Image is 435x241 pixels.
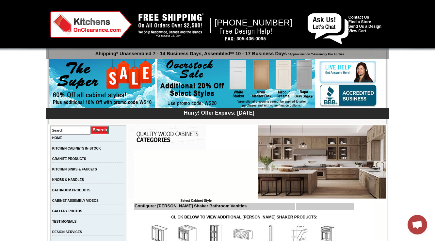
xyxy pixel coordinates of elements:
a: KNOBS & HANDLES [52,178,84,182]
img: Hazelwood Shaker [258,125,386,199]
img: Kitchens on Clearance Logo [50,11,132,38]
iframe: Browser incompatible [134,150,258,199]
a: DESIGN SERVICES [52,230,82,234]
a: TESTIMONIALS [52,220,76,223]
span: [PHONE_NUMBER] [215,18,293,27]
a: KITCHEN SINKS & FAUCETS [52,168,97,171]
div: Hurry! Offer Expires: [DATE] [49,109,389,116]
a: Send Us a Design [348,24,381,29]
a: Find a Store [348,20,371,24]
span: *Approximation **Assembly Fee Applies [287,51,344,56]
p: Shipping* Unassembled 7 - 14 Business Days, Assembled** 10 - 17 Business Days [49,48,389,56]
b: Configure: [PERSON_NAME] Shaker Bathroom Vanities [135,203,247,208]
div: Open chat [408,215,427,234]
a: View Cart [348,29,366,33]
a: HOME [52,136,62,140]
a: Contact Us [348,15,369,20]
strong: CLICK BELOW TO VIEW ADDITIONAL [PERSON_NAME] SHAKER PRODUCTS: [171,215,317,219]
a: BATHROOM PRODUCTS [52,188,90,192]
a: GRANITE PRODUCTS [52,157,86,161]
input: Submit [91,126,109,135]
a: KITCHEN CABINETS IN-STOCK [52,147,101,150]
a: GALLERY PHOTOS [52,209,82,213]
b: Select Cabinet Style [180,199,212,202]
a: CABINET ASSEMBLY VIDEOS [52,199,99,202]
